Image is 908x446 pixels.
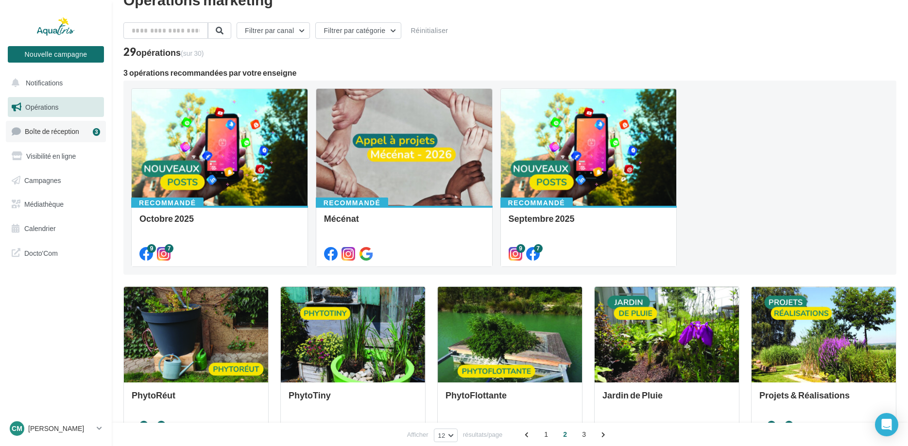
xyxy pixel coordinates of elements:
[157,421,166,429] div: 2
[785,421,793,429] div: 7
[6,194,106,215] a: Médiathèque
[25,127,79,135] span: Boîte de réception
[557,427,573,442] span: 2
[24,224,56,232] span: Calendrier
[93,128,100,136] div: 3
[538,427,554,442] span: 1
[24,176,61,184] span: Campagnes
[26,79,63,87] span: Notifications
[24,200,64,208] span: Médiathèque
[759,390,888,410] div: Projets & Réalisations
[767,421,776,429] div: 11
[576,427,592,442] span: 3
[875,413,898,436] div: Open Intercom Messenger
[6,170,106,191] a: Campagnes
[407,25,452,36] button: Réinitialiser
[24,247,58,259] span: Docto'Com
[289,390,417,410] div: PhytoTiny
[316,198,388,208] div: Recommandé
[123,69,896,77] div: 3 opérations recommandées par votre enseigne
[602,390,731,410] div: Jardin de Pluie
[8,419,104,438] a: Cm [PERSON_NAME]
[6,146,106,166] a: Visibilité en ligne
[12,424,22,433] span: Cm
[509,214,669,233] div: Septembre 2025
[147,244,156,253] div: 9
[324,214,484,233] div: Mécénat
[438,431,445,439] span: 12
[315,22,401,39] button: Filtrer par catégorie
[123,47,204,57] div: 29
[6,243,106,263] a: Docto'Com
[139,421,148,429] div: 2
[407,430,428,439] span: Afficher
[8,46,104,63] button: Nouvelle campagne
[534,244,543,253] div: 7
[445,390,574,410] div: PhytoFlottante
[165,244,173,253] div: 7
[139,214,300,233] div: Octobre 2025
[6,73,102,93] button: Notifications
[237,22,310,39] button: Filtrer par canal
[463,430,503,439] span: résultats/page
[25,103,58,111] span: Opérations
[500,198,573,208] div: Recommandé
[132,390,260,410] div: PhytoRéut
[434,429,458,442] button: 12
[516,244,525,253] div: 9
[28,424,93,433] p: [PERSON_NAME]
[136,48,204,57] div: opérations
[26,152,76,160] span: Visibilité en ligne
[6,121,106,142] a: Boîte de réception3
[6,218,106,239] a: Calendrier
[181,49,204,57] span: (sur 30)
[131,198,204,208] div: Recommandé
[6,97,106,117] a: Opérations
